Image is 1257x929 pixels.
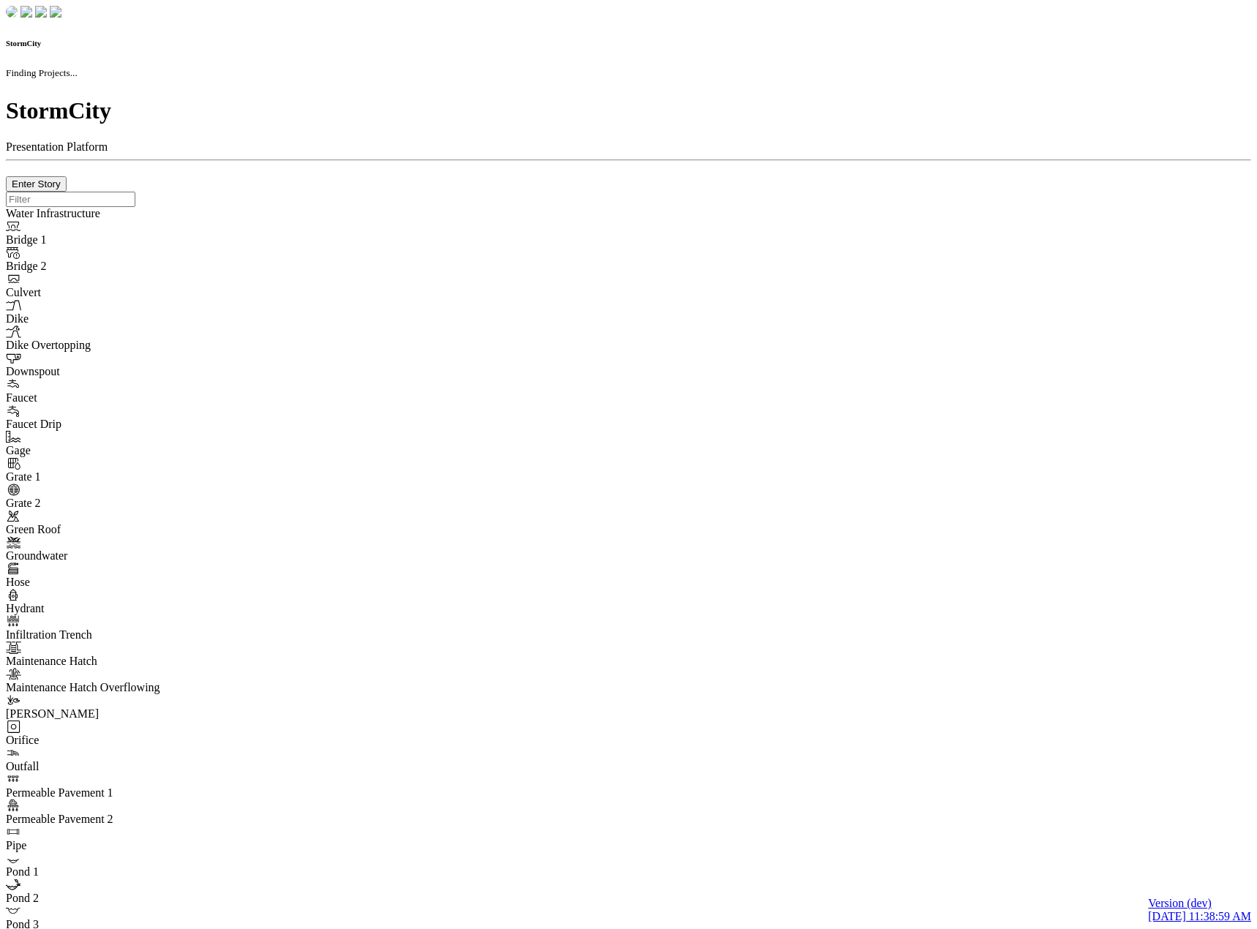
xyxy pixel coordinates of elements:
div: Hydrant [6,602,205,615]
div: Dike [6,312,205,326]
div: Pipe [6,839,205,852]
div: Dike Overtopping [6,339,205,352]
div: Faucet [6,391,205,405]
button: Enter Story [6,176,67,192]
div: Outfall [6,760,205,773]
div: Permeable Pavement 2 [6,813,205,826]
div: Orifice [6,734,205,747]
div: Pond 1 [6,865,205,879]
div: Culvert [6,286,205,299]
div: Maintenance Hatch [6,655,205,668]
h6: StormCity [6,39,1251,48]
div: Permeable Pavement 1 [6,786,205,800]
div: Gage [6,444,205,457]
img: chi-fish-up.png [35,6,47,18]
div: Downspout [6,365,205,378]
div: Bridge 1 [6,233,205,247]
img: chi-fish-blink.png [50,6,61,18]
img: chi-fish-down.png [6,6,18,18]
div: Groundwater [6,549,205,563]
small: Finding Projects... [6,67,78,78]
span: Presentation Platform [6,140,108,153]
div: Grate 1 [6,470,205,484]
div: Hose [6,576,205,589]
input: Filter [6,192,135,207]
h1: StormCity [6,97,1251,124]
div: Infiltration Trench [6,628,205,642]
div: Bridge 2 [6,260,205,273]
div: Faucet Drip [6,418,205,431]
div: Green Roof [6,523,205,536]
div: Maintenance Hatch Overflowing [6,681,205,694]
span: [DATE] 11:38:59 AM [1148,910,1251,922]
a: Version (dev) [DATE] 11:38:59 AM [1148,897,1251,923]
div: Grate 2 [6,497,205,510]
div: Water Infrastructure [6,207,205,220]
img: chi-fish-down.png [20,6,32,18]
div: Pond 2 [6,892,205,905]
div: [PERSON_NAME] [6,707,205,721]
